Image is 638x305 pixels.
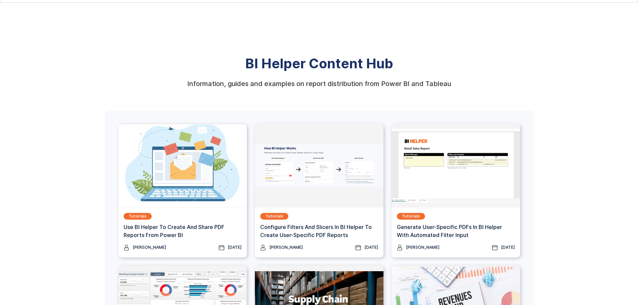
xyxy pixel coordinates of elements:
[265,213,283,220] div: Tutorials
[118,124,247,257] a: TutorialsUse BI Helper To Create And Share PDF Reports From Power BI[PERSON_NAME][DATE]
[245,55,393,72] strong: BI Helper Content Hub
[255,124,383,257] a: TutorialsConfigure Filters And Slicers In BI Helper To Create User-Specific PDF Reports[PERSON_NA...
[129,213,147,220] div: Tutorials
[397,223,515,239] h3: Generate User-specific PDFs In BI Helper with Automated Filter Input
[406,244,439,251] div: [PERSON_NAME]
[364,244,378,251] div: [DATE]
[501,244,515,251] div: [DATE]
[260,223,378,239] h3: Configure Filters And Slicers In BI Helper To Create User-Specific PDF Reports
[402,213,420,220] div: Tutorials
[133,244,166,251] div: [PERSON_NAME]
[228,244,241,251] div: [DATE]
[269,244,303,251] div: [PERSON_NAME]
[392,124,520,257] a: TutorialsGenerate User-specific PDFs In BI Helper with Automated Filter Input[PERSON_NAME][DATE]
[187,80,451,87] div: Information, guides and examples on report distribution from Power BI and Tableau
[124,223,241,239] h3: Use BI Helper To Create And Share PDF Reports From Power BI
